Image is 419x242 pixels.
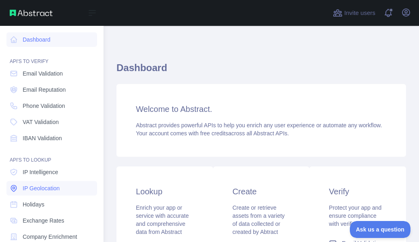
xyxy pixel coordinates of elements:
[23,118,59,126] span: VAT Validation
[136,103,387,115] h3: Welcome to Abstract.
[6,82,97,97] a: Email Reputation
[23,102,65,110] span: Phone Validation
[136,122,382,128] span: Abstract provides powerful APIs to help you enrich any user experience or automate any workflow.
[6,165,97,179] a: IP Intelligence
[350,221,411,238] iframe: Toggle Customer Support
[23,233,77,241] span: Company Enrichment
[10,10,53,16] img: Abstract API
[23,69,63,78] span: Email Validation
[23,217,64,225] span: Exchange Rates
[23,200,44,208] span: Holidays
[344,8,375,18] span: Invite users
[23,86,66,94] span: Email Reputation
[6,32,97,47] a: Dashboard
[233,186,290,197] h3: Create
[6,213,97,228] a: Exchange Rates
[329,204,381,227] span: Protect your app and ensure compliance with verification APIs
[23,134,62,142] span: IBAN Validation
[6,66,97,81] a: Email Validation
[200,130,228,137] span: free credits
[6,147,97,163] div: API'S TO LOOKUP
[23,184,60,192] span: IP Geolocation
[6,48,97,65] div: API'S TO VERIFY
[233,204,285,235] span: Create or retrieve assets from a variety of data collected or created by Abtract
[136,204,189,235] span: Enrich your app or service with accurate and comprehensive data from Abstract
[6,197,97,212] a: Holidays
[136,186,194,197] h3: Lookup
[6,99,97,113] a: Phone Validation
[6,131,97,145] a: IBAN Validation
[329,186,387,197] h3: Verify
[116,61,406,81] h1: Dashboard
[136,130,289,137] span: Your account comes with across all Abstract APIs.
[23,168,58,176] span: IP Intelligence
[6,181,97,196] a: IP Geolocation
[331,6,377,19] button: Invite users
[6,115,97,129] a: VAT Validation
